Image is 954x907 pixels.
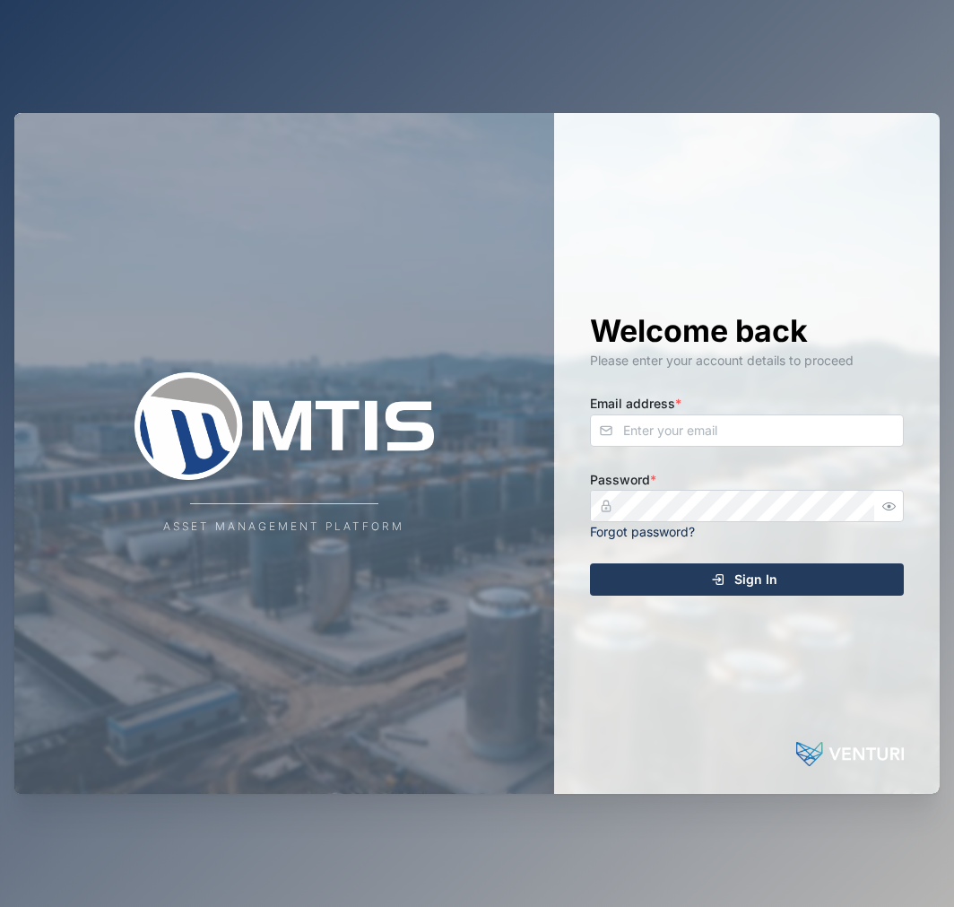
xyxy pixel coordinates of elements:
[590,394,681,414] label: Email address
[796,737,904,772] img: Powered by: Venturi
[590,524,695,539] a: Forgot password?
[590,563,904,596] button: Sign In
[734,564,777,595] span: Sign In
[590,414,904,447] input: Enter your email
[590,311,904,351] h1: Welcome back
[163,519,404,536] div: Asset Management Platform
[590,470,656,490] label: Password
[105,372,464,480] img: Company Logo
[590,351,904,371] div: Please enter your account details to proceed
